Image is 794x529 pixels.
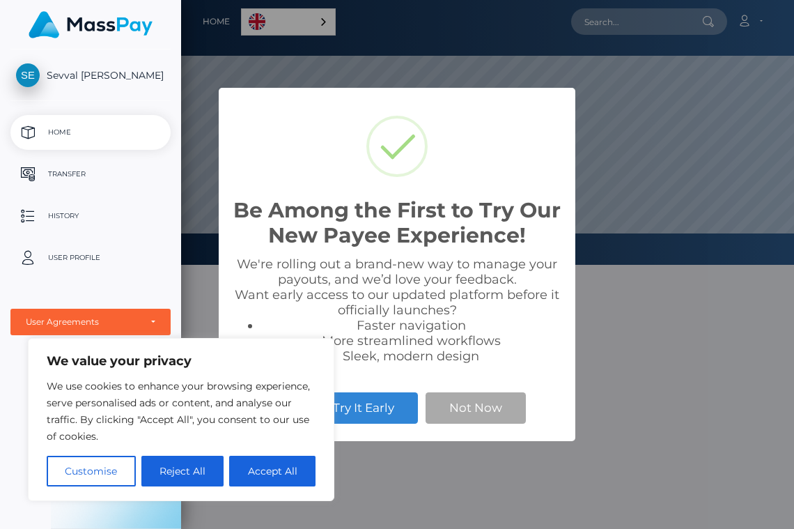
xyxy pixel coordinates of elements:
[233,198,561,248] h2: Be Among the First to Try Our New Payee Experience!
[28,338,334,501] div: We value your privacy
[426,392,526,423] button: Not Now
[47,456,136,486] button: Customise
[10,69,171,82] span: Sevval [PERSON_NAME]
[260,333,561,348] li: More streamlined workflows
[268,392,418,423] button: Yes, I’ll Try It Early
[10,309,171,335] button: User Agreements
[260,348,561,364] li: Sleek, modern design
[47,378,316,445] p: We use cookies to enhance your browsing experience, serve personalised ads or content, and analys...
[29,11,153,38] img: MassPay
[233,256,561,364] div: We're rolling out a brand-new way to manage your payouts, and we’d love your feedback. Want early...
[141,456,224,486] button: Reject All
[260,318,561,333] li: Faster navigation
[26,316,140,328] div: User Agreements
[47,353,316,369] p: We value your privacy
[16,247,165,268] p: User Profile
[229,456,316,486] button: Accept All
[16,122,165,143] p: Home
[16,206,165,227] p: History
[16,164,165,185] p: Transfer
